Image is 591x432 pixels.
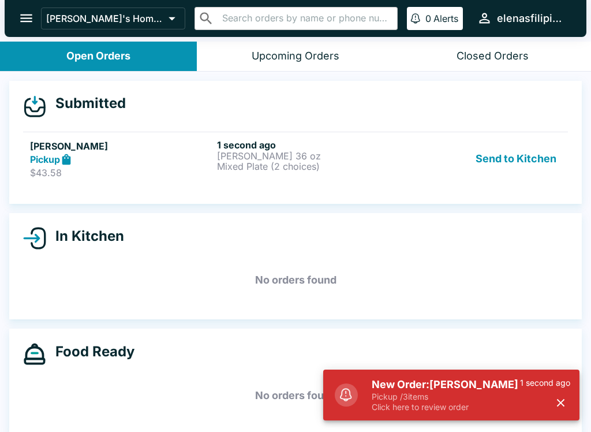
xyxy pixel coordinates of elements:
[23,259,568,301] h5: No orders found
[12,3,41,33] button: open drawer
[425,13,431,24] p: 0
[66,50,130,63] div: Open Orders
[219,10,392,27] input: Search orders by name or phone number
[372,392,520,402] p: Pickup / 3 items
[433,13,458,24] p: Alerts
[372,402,520,412] p: Click here to review order
[30,167,212,178] p: $43.58
[30,154,60,165] strong: Pickup
[217,139,399,151] h6: 1 second ago
[30,139,212,153] h5: [PERSON_NAME]
[23,375,568,416] h5: No orders found
[217,161,399,172] p: Mixed Plate (2 choices)
[472,6,573,31] button: elenasfilipinofoods
[46,95,126,112] h4: Submitted
[46,13,164,24] p: [PERSON_NAME]'s Home of the Finest Filipino Foods
[23,132,568,186] a: [PERSON_NAME]Pickup$43.581 second ago[PERSON_NAME] 36 ozMixed Plate (2 choices)Send to Kitchen
[497,12,568,25] div: elenasfilipinofoods
[46,343,134,360] h4: Food Ready
[372,378,520,392] h5: New Order: [PERSON_NAME]
[46,228,124,245] h4: In Kitchen
[471,139,561,179] button: Send to Kitchen
[41,8,185,29] button: [PERSON_NAME]'s Home of the Finest Filipino Foods
[252,50,339,63] div: Upcoming Orders
[217,151,399,161] p: [PERSON_NAME] 36 oz
[457,50,529,63] div: Closed Orders
[520,378,570,388] p: 1 second ago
